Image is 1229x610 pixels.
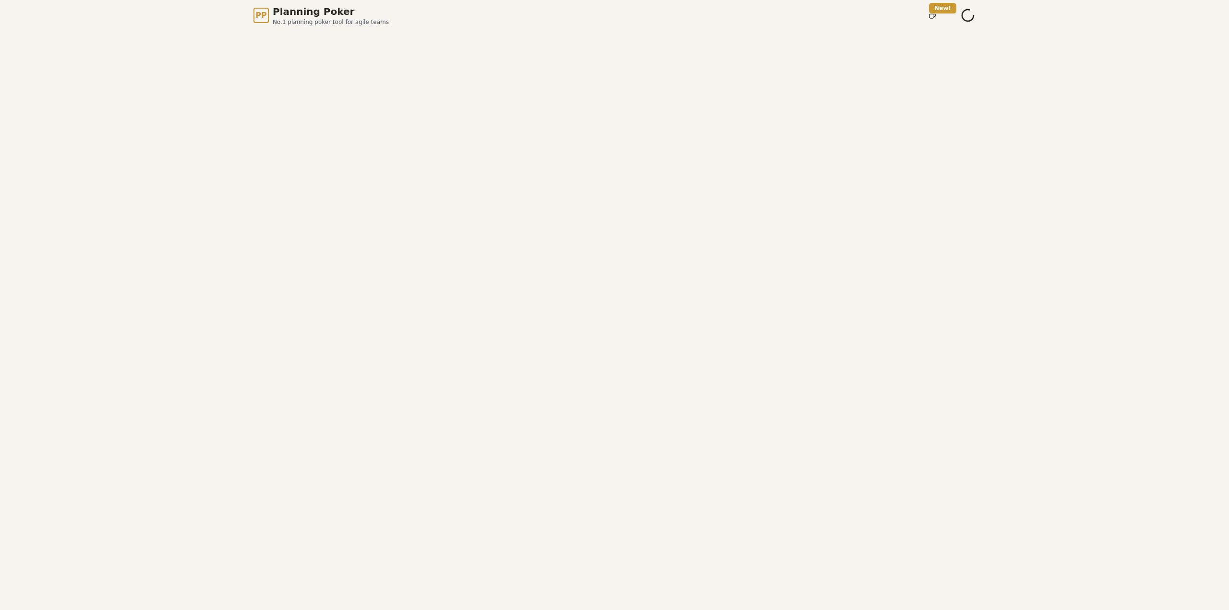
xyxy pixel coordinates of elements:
span: Planning Poker [273,5,389,18]
button: New! [924,7,941,24]
span: PP [255,10,266,21]
div: New! [929,3,956,13]
a: PPPlanning PokerNo.1 planning poker tool for agile teams [253,5,389,26]
span: No.1 planning poker tool for agile teams [273,18,389,26]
